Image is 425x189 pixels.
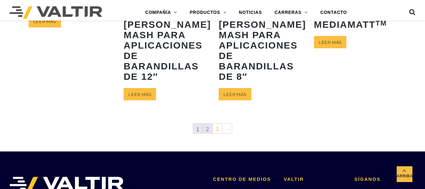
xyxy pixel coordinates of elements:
a: NOTICIAS [232,6,268,19]
nav: Paginación de productos [29,123,397,136]
font: MATT [347,19,375,30]
font: COMPAÑÍA [145,10,171,15]
a: → [222,124,232,133]
font: CENTRO DE MEDIOS [213,176,271,182]
font: Leer más [33,19,56,24]
font: Arriba [397,174,413,178]
font: CARRERAS [275,10,302,15]
font: Leer más [128,92,151,97]
font: → [225,126,231,133]
font: SÍGANOS [354,176,380,182]
a: Más información sobre el bloque compuesto King MASH para barandillas de 12 pulgadas. [124,88,156,100]
font: 2 [206,126,210,133]
a: COMPAÑÍA [139,6,183,19]
a: Arriba [397,166,412,182]
font: VALTIR [284,176,304,182]
font: 1 [196,126,200,133]
font: 3 [216,126,219,133]
font: Leer más [319,40,342,45]
a: Lea más sobre la barrera “HighwayGuard™” [29,15,61,27]
font: PRODUCTOS [190,10,220,15]
font: TM [376,19,387,27]
a: PRODUCTOS [183,6,232,19]
font: NOTICIAS [239,10,262,15]
a: CONTACTO [314,6,353,19]
font: CONTACTO [320,10,347,15]
a: CARRERAS [268,6,314,19]
a: 2 [203,124,212,133]
a: 3 [213,124,222,133]
a: Lea más sobre el terminal TREND® de atenuación media MATTTM. [314,36,346,48]
img: Valtir [9,6,102,19]
a: Más información sobre el bloque compuesto King MASH para barandillas de 8" [219,88,251,100]
font: Leer más [223,92,246,97]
